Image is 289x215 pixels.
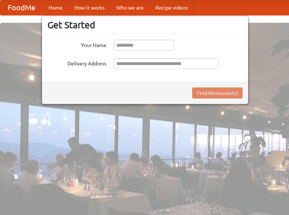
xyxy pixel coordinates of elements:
[68,0,110,15] a: How it works
[47,58,106,67] label: Delivery Address
[192,87,243,98] button: Find Restaurants!
[149,0,194,15] a: Recipe videos
[43,0,68,15] a: Home
[110,0,149,15] a: Who we are
[47,19,243,31] h3: Get Started
[0,0,43,15] a: FoodMe
[47,40,106,49] label: Your Name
